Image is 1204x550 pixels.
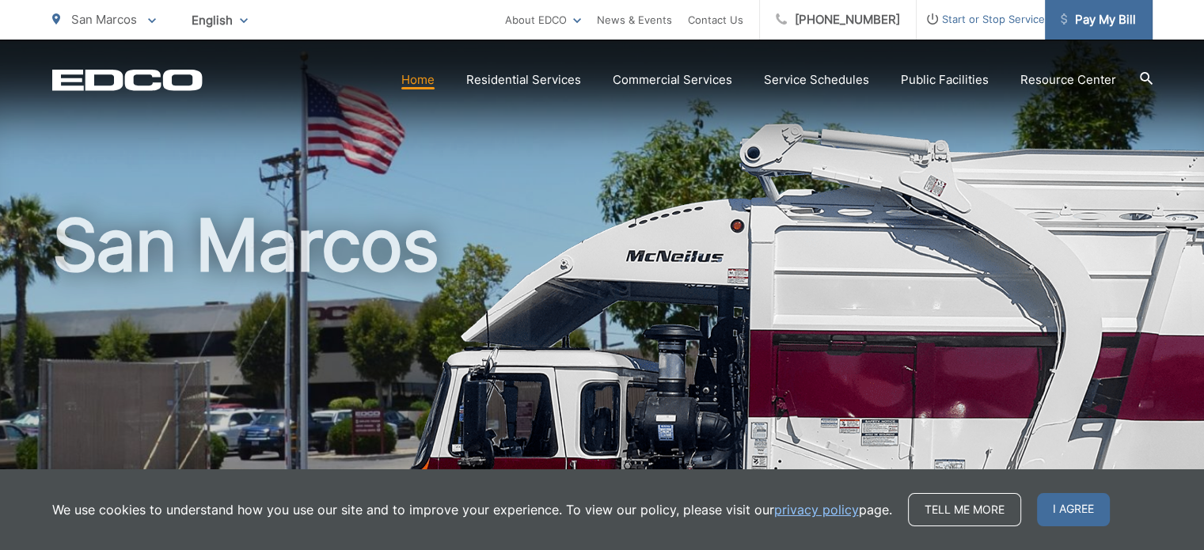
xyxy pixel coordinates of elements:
[71,12,137,27] span: San Marcos
[1061,10,1136,29] span: Pay My Bill
[774,500,859,519] a: privacy policy
[688,10,743,29] a: Contact Us
[466,70,581,89] a: Residential Services
[505,10,581,29] a: About EDCO
[180,6,260,34] span: English
[901,70,989,89] a: Public Facilities
[613,70,732,89] a: Commercial Services
[52,500,892,519] p: We use cookies to understand how you use our site and to improve your experience. To view our pol...
[1037,493,1110,526] span: I agree
[1020,70,1116,89] a: Resource Center
[401,70,435,89] a: Home
[764,70,869,89] a: Service Schedules
[52,69,203,91] a: EDCD logo. Return to the homepage.
[908,493,1021,526] a: Tell me more
[597,10,672,29] a: News & Events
